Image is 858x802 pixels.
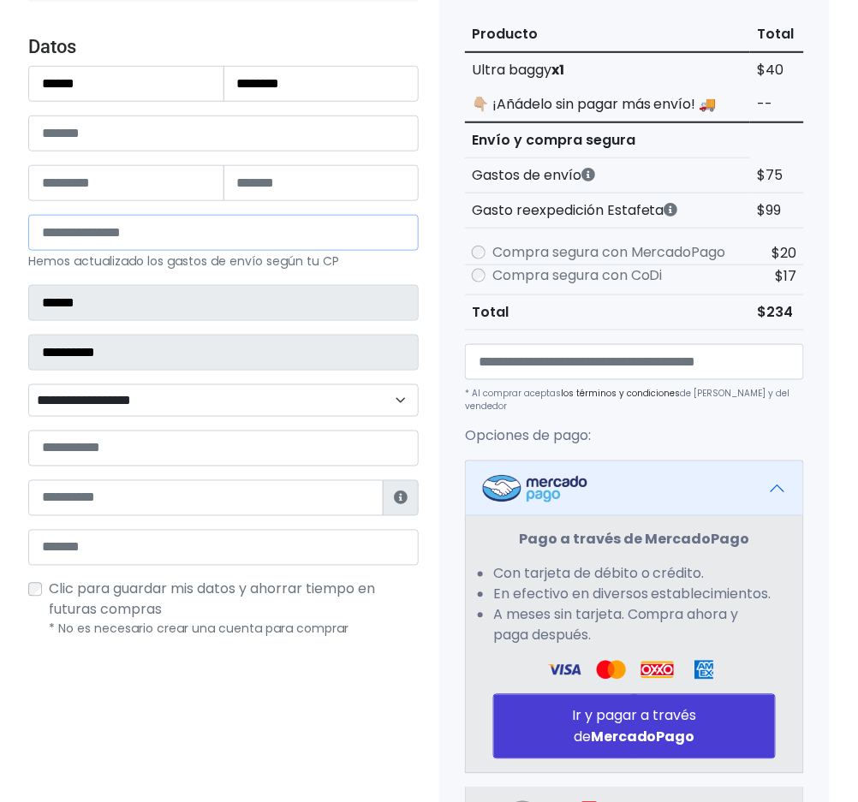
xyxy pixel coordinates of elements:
span: Clic para guardar mis datos y ahorrar tiempo en futuras compras [49,579,375,620]
p: * Al comprar aceptas de [PERSON_NAME] y del vendedor [465,387,804,413]
td: $234 [750,294,804,330]
td: $99 [750,193,804,228]
p: * No es necesario crear una cuenta para comprar [49,621,419,639]
td: $40 [750,52,804,87]
th: Gasto reexpedición Estafeta [465,193,750,228]
strong: x1 [551,60,564,80]
img: Oxxo Logo [641,660,674,680]
img: Visa Logo [548,660,581,680]
p: Opciones de pago: [465,426,804,447]
small: Hemos actualizado los gastos de envío según tu CP [28,252,339,270]
td: $75 [750,157,804,193]
th: Total [750,17,804,52]
i: Estafeta lo usará para ponerse en contacto en caso de tener algún problema con el envío [394,491,408,505]
th: Producto [465,17,750,52]
img: Amex Logo [688,660,720,680]
li: En efectivo en diversos establecimientos. [493,585,776,605]
i: Los gastos de envío dependen de códigos postales. ¡Te puedes llevar más productos en un solo envío ! [581,168,595,181]
img: Mercadopago Logo [483,475,587,502]
td: Ultra baggy [465,52,750,87]
strong: Pago a través de MercadoPago [520,530,750,550]
button: Ir y pagar a través deMercadoPago [493,694,776,759]
th: Total [465,294,750,330]
td: -- [750,87,804,122]
h4: Datos [28,36,419,58]
i: Estafeta cobra este monto extra por ser un CP de difícil acceso [664,203,678,217]
th: Gastos de envío [465,157,750,193]
img: Visa Logo [595,660,628,680]
span: $20 [772,243,797,263]
a: los términos y condiciones [561,387,681,400]
label: Compra segura con CoDi [492,265,663,286]
th: Envío y compra segura [465,122,750,158]
li: Con tarjeta de débito o crédito. [493,564,776,585]
strong: MercadoPago [591,728,695,747]
li: A meses sin tarjeta. Compra ahora y paga después. [493,605,776,646]
td: 👇🏼 ¡Añádelo sin pagar más envío! 🚚 [465,87,750,122]
span: $17 [776,266,797,286]
label: Compra segura con MercadoPago [492,242,726,263]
